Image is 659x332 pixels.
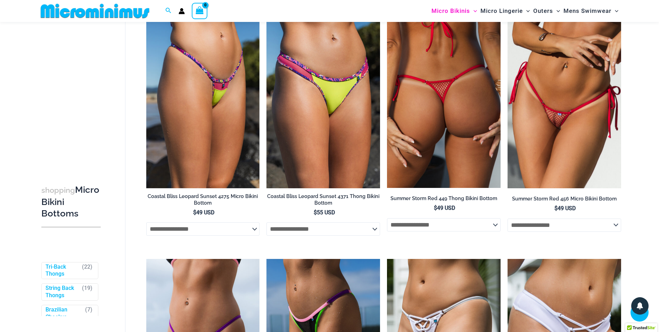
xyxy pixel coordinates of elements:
[479,2,532,20] a: Micro LingerieMenu ToggleMenu Toggle
[41,184,101,220] h3: Micro Bikini Bottoms
[434,205,455,211] bdi: 49 USD
[146,193,260,206] h2: Coastal Bliss Leopard Sunset 4275 Micro Bikini Bottom
[431,2,470,20] span: Micro Bikinis
[46,285,79,300] a: String Back Thongs
[146,17,260,188] img: Coastal Bliss Leopard Sunset 4275 Micro Bikini 01
[192,3,208,19] a: View Shopping Cart, empty
[434,205,437,211] span: $
[508,196,621,205] a: Summer Storm Red 456 Micro Bikini Bottom
[193,209,214,216] bdi: 49 USD
[523,2,530,20] span: Menu Toggle
[554,205,576,212] bdi: 49 USD
[387,195,501,204] a: Summer Storm Red 449 Thong Bikini Bottom
[314,209,317,216] span: $
[554,205,558,212] span: $
[532,2,562,20] a: OutersMenu ToggleMenu Toggle
[508,17,621,188] img: Summer Storm Red 456 Micro 02
[266,193,380,206] h2: Coastal Bliss Leopard Sunset 4371 Thong Bikini Bottom
[179,8,185,14] a: Account icon link
[165,7,172,15] a: Search icon link
[611,2,618,20] span: Menu Toggle
[387,195,501,202] h2: Summer Storm Red 449 Thong Bikini Bottom
[533,2,553,20] span: Outers
[266,17,380,188] a: Coastal Bliss Leopard Sunset Thong Bikini 03Coastal Bliss Leopard Sunset 4371 Thong Bikini 02Coas...
[508,17,621,188] a: Summer Storm Red 456 Micro 02Summer Storm Red 456 Micro 03Summer Storm Red 456 Micro 03
[563,2,611,20] span: Mens Swimwear
[314,209,335,216] bdi: 55 USD
[387,17,501,188] img: Summer Storm Red 449 Thong 03
[46,263,79,278] a: Tri-Back Thongs
[553,2,560,20] span: Menu Toggle
[41,23,104,163] iframe: TrustedSite Certified
[82,263,92,278] span: ( )
[46,306,82,321] a: Brazilian Cheekys
[146,17,260,188] a: Coastal Bliss Leopard Sunset 4275 Micro Bikini 01Coastal Bliss Leopard Sunset 4275 Micro Bikini 0...
[429,1,621,21] nav: Site Navigation
[266,193,380,209] a: Coastal Bliss Leopard Sunset 4371 Thong Bikini Bottom
[470,2,477,20] span: Menu Toggle
[430,2,479,20] a: Micro BikinisMenu ToggleMenu Toggle
[193,209,196,216] span: $
[508,196,621,202] h2: Summer Storm Red 456 Micro Bikini Bottom
[85,306,92,321] span: ( )
[480,2,523,20] span: Micro Lingerie
[38,3,152,19] img: MM SHOP LOGO FLAT
[82,285,92,300] span: ( )
[84,263,90,270] span: 22
[41,186,75,195] span: shopping
[84,285,90,292] span: 19
[387,17,501,188] a: Summer Storm Red 449 Thong 01Summer Storm Red 449 Thong 03Summer Storm Red 449 Thong 03
[562,2,620,20] a: Mens SwimwearMenu ToggleMenu Toggle
[87,306,90,313] span: 7
[266,17,380,188] img: Coastal Bliss Leopard Sunset Thong Bikini 03
[146,193,260,209] a: Coastal Bliss Leopard Sunset 4275 Micro Bikini Bottom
